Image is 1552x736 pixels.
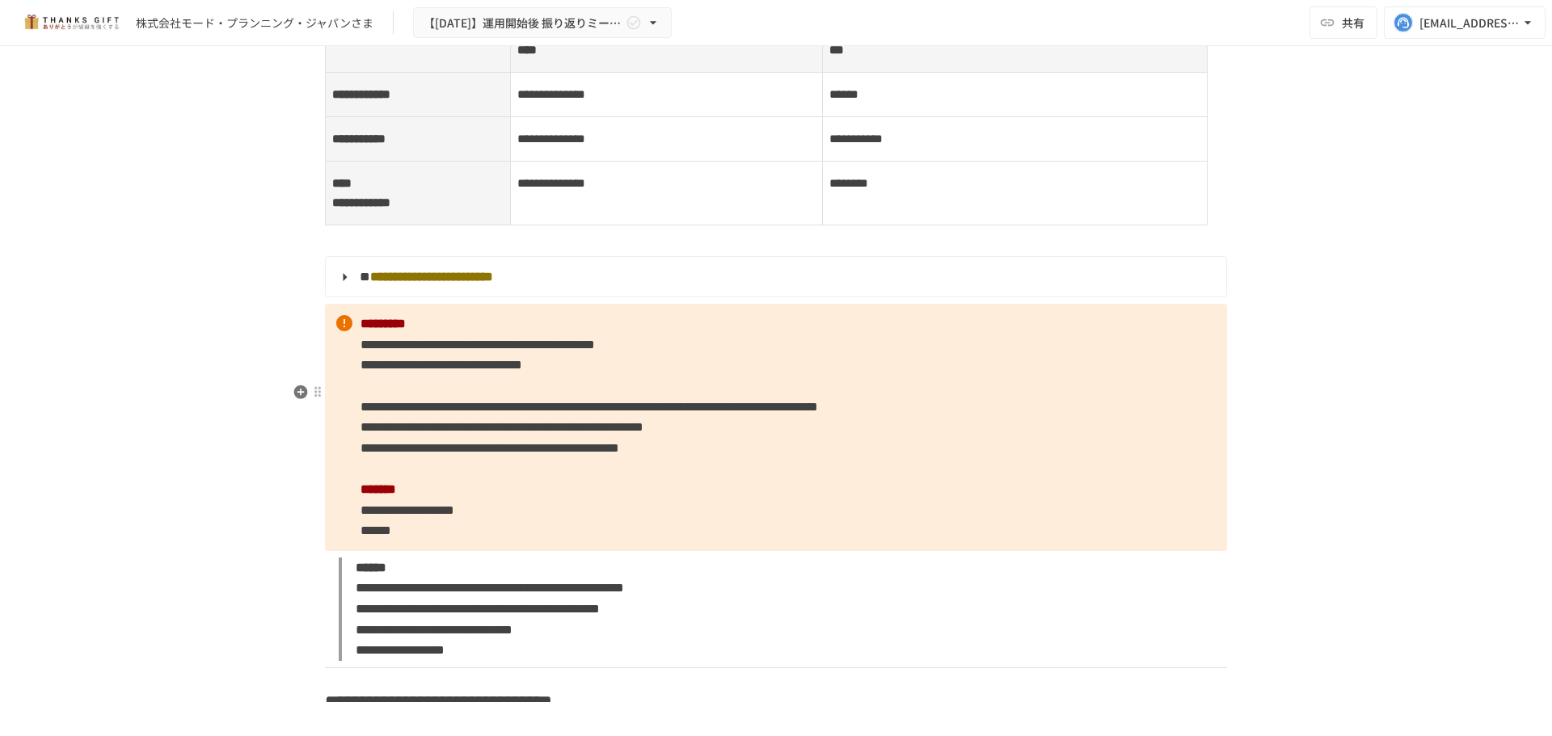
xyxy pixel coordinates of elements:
button: [EMAIL_ADDRESS][DOMAIN_NAME] [1384,6,1546,39]
div: [EMAIL_ADDRESS][DOMAIN_NAME] [1419,13,1520,33]
img: mMP1OxWUAhQbsRWCurg7vIHe5HqDpP7qZo7fRoNLXQh [19,10,123,36]
div: 株式会社モード・プランニング・ジャパンさま [136,15,373,32]
span: 共有 [1342,14,1364,32]
button: 【[DATE]】運用開始後 振り返りミーティング [413,7,672,39]
button: 共有 [1309,6,1377,39]
span: 【[DATE]】運用開始後 振り返りミーティング [424,13,622,33]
